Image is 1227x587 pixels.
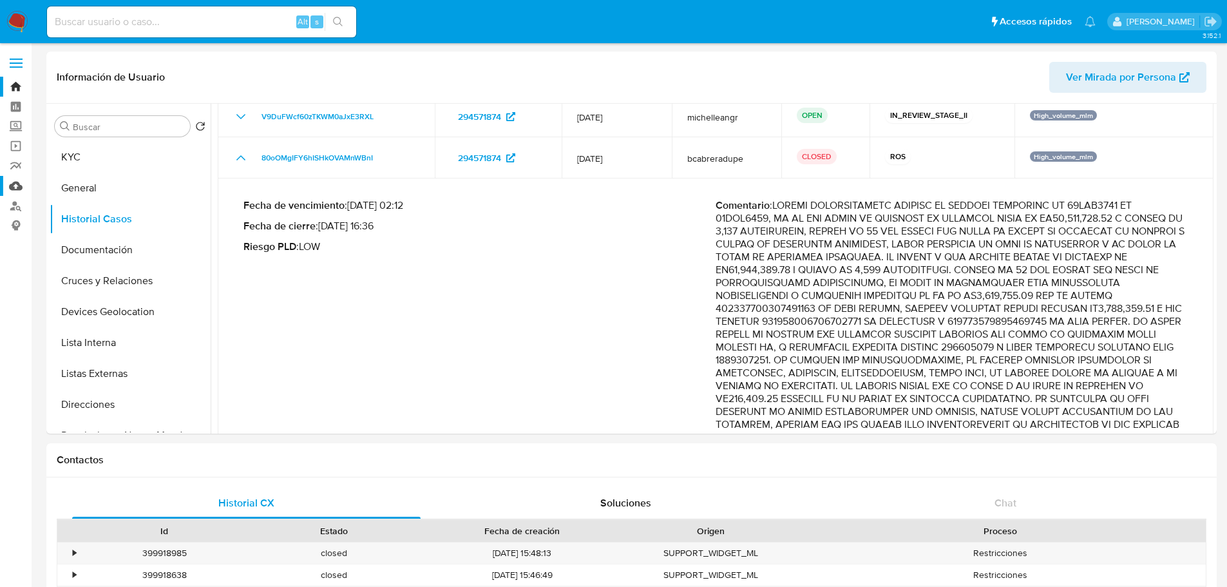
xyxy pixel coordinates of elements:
div: Restricciones [795,543,1206,564]
div: • [73,569,76,581]
span: Accesos rápidos [1000,15,1072,28]
input: Buscar usuario o caso... [47,14,356,30]
button: Buscar [60,121,70,131]
span: Chat [994,496,1016,510]
div: SUPPORT_WIDGET_ML [626,564,795,586]
button: Volver al orden por defecto [195,121,205,135]
a: Notificaciones [1085,16,1096,27]
button: General [50,173,211,204]
button: Direcciones [50,389,211,420]
h1: Información de Usuario [57,71,165,84]
div: SUPPORT_WIDGET_ML [626,543,795,564]
span: Soluciones [600,496,651,510]
button: Listas Externas [50,358,211,389]
button: Ver Mirada por Persona [1049,62,1206,93]
span: s [315,15,319,28]
button: Devices Geolocation [50,296,211,327]
div: Restricciones [795,564,1206,586]
a: Salir [1204,15,1217,28]
div: [DATE] 15:48:13 [419,543,626,564]
span: Alt [298,15,308,28]
span: Historial CX [218,496,274,510]
div: • [73,547,76,559]
p: michelleangelica.rodriguez@mercadolibre.com.mx [1127,15,1199,28]
input: Buscar [73,121,185,133]
div: closed [249,564,419,586]
button: Restricciones Nuevo Mundo [50,420,211,451]
div: Fecha de creación [428,524,617,537]
h1: Contactos [57,454,1206,467]
button: Cruces y Relaciones [50,265,211,296]
div: Origen [635,524,786,537]
div: [DATE] 15:46:49 [419,564,626,586]
button: search-icon [325,13,351,31]
button: Lista Interna [50,327,211,358]
div: Proceso [804,524,1197,537]
button: Historial Casos [50,204,211,235]
div: 399918638 [80,564,249,586]
div: Estado [258,524,410,537]
div: closed [249,543,419,564]
div: Id [89,524,240,537]
button: KYC [50,142,211,173]
div: 399918985 [80,543,249,564]
button: Documentación [50,235,211,265]
span: Ver Mirada por Persona [1066,62,1176,93]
